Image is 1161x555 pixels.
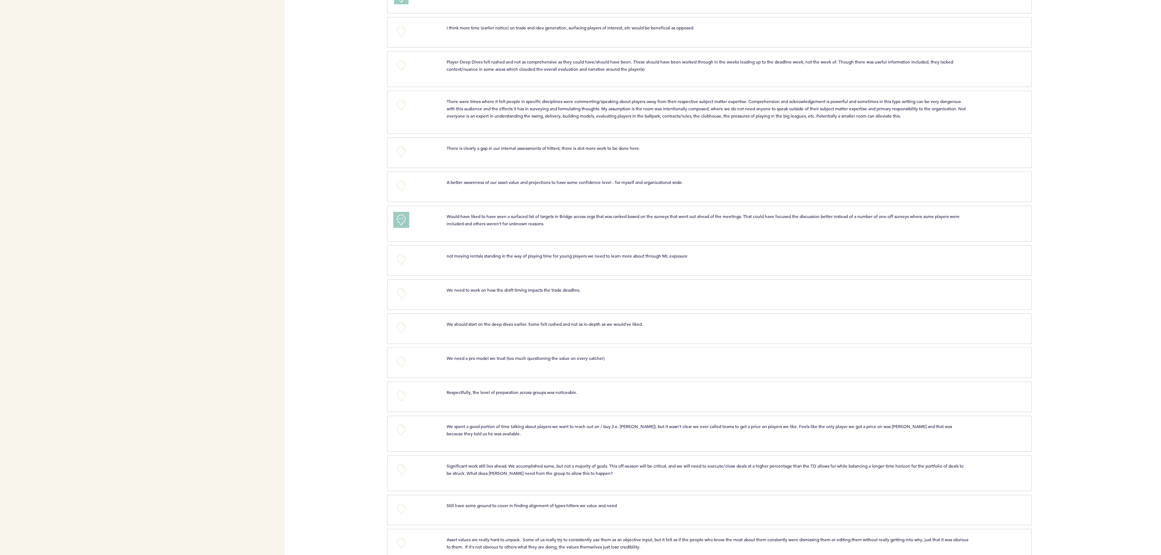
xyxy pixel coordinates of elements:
[399,215,404,222] span: +1
[447,253,688,259] span: not moving rentals standing in the way of playing time for young players we need to learn more ab...
[447,423,953,436] span: We spent a good portion of time talking about players we want to reach out on / buy (i.e. [PERSON...
[447,145,640,151] span: There is clearly a gap in our internal assessments of hitters; there is alot more work to be done...
[447,213,961,226] span: Would have liked to have seen a surfaced list of targets in Bridge across orgs that was ranked ba...
[447,25,693,30] span: I think more time (earlier notice) on trade and idea generation, surfacing players of interest, e...
[447,389,577,395] span: Respectfully, the level of preparation across groups was noticeable.
[447,98,967,119] span: There were times where it felt people in specific disciplines were commenting/speaking about play...
[447,179,683,185] span: A better awareness of our asset value and projections to have some confidence level - for myself ...
[394,213,409,227] button: +1
[447,355,604,361] span: We need a pro model we trust (too much questioning the value on every catcher)
[447,502,617,508] span: Still have some ground to cover in finding alignment of types hitters we value and need
[447,287,581,293] span: We need to work on how the draft timing impacts the trade deadline.
[447,321,643,327] span: We should start on the deep dives earlier. Some felt rushed and not as in-depth as we would've li...
[447,536,969,550] span: Asset values are really hard to unpack. Some of us really try to consistently use them as an obje...
[447,59,954,72] span: Player Deep Dives felt rushed and not as comprehensive as they could have/should have been. These...
[447,463,965,476] span: Significant work still lies ahead. We accomplished some, but not a majority of goals. This off-se...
